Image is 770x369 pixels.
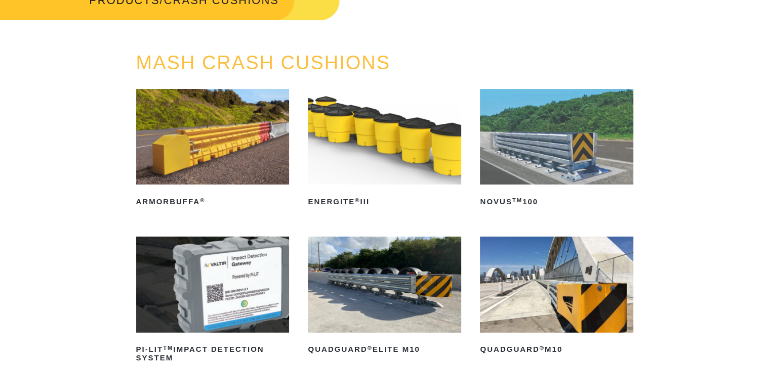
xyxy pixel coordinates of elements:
[136,52,391,73] a: MASH CRASH CUSHIONS
[308,89,461,210] a: ENERGITE®III
[200,197,205,203] sup: ®
[480,342,633,358] h2: QuadGuard M10
[308,194,461,210] h2: ENERGITE III
[308,237,461,357] a: QuadGuard®Elite M10
[480,194,633,210] h2: NOVUS 100
[355,197,360,203] sup: ®
[480,237,633,357] a: QuadGuard®M10
[136,194,290,210] h2: ArmorBuffa
[136,237,290,365] a: PI-LITTMImpact Detection System
[163,345,173,351] sup: TM
[368,345,373,351] sup: ®
[512,197,522,203] sup: TM
[136,342,290,366] h2: PI-LIT Impact Detection System
[308,342,461,358] h2: QuadGuard Elite M10
[480,89,633,210] a: NOVUSTM100
[136,89,290,210] a: ArmorBuffa®
[540,345,545,351] sup: ®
